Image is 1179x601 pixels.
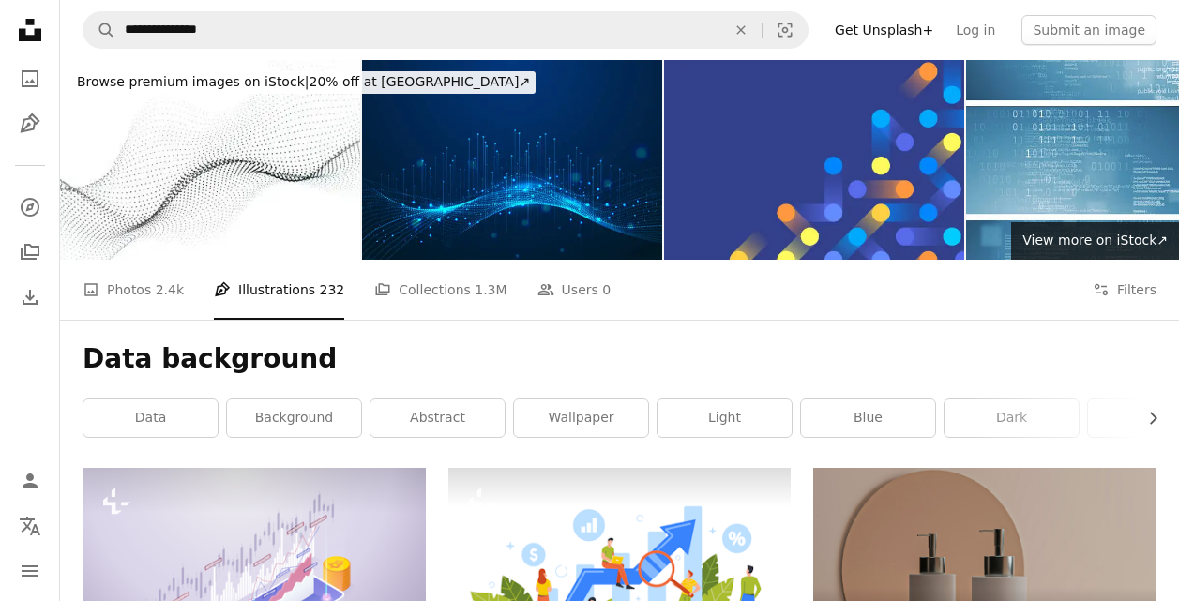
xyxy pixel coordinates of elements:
[156,279,184,300] span: 2.4k
[11,60,49,98] a: Photos
[11,552,49,590] button: Menu
[362,60,662,260] img: Dots and lines penetrate upward through particle trajectory network technology and speed sense ba...
[370,399,505,437] a: abstract
[374,260,506,320] a: Collections 1.3M
[83,12,115,48] button: Search Unsplash
[537,260,612,320] a: Users 0
[83,574,426,591] a: Businessman buy and Sell bitcoin on smart phone and labtop with investment online cryptocurrency....
[602,279,611,300] span: 0
[11,105,49,143] a: Illustrations
[11,278,49,316] a: Download History
[475,279,506,300] span: 1.3M
[1021,15,1156,45] button: Submit an image
[77,74,530,89] span: 20% off at [GEOGRAPHIC_DATA] ↗
[11,462,49,500] a: Log in / Sign up
[448,556,792,573] a: Business Characters Stand Around Huge Growing Analytics Arrow Graph. Analysing Big Financial Data...
[11,188,49,226] a: Explore
[801,399,935,437] a: blue
[83,11,809,49] form: Find visuals sitewide
[945,15,1006,45] a: Log in
[1022,233,1168,248] span: View more on iStock ↗
[514,399,648,437] a: wallpaper
[720,12,762,48] button: Clear
[11,233,49,271] a: Collections
[824,15,945,45] a: Get Unsplash+
[664,60,964,260] img: Modern Connection AI Circuit Digital Data Abstract Background
[227,399,361,437] a: background
[83,399,218,437] a: data
[83,342,1156,376] h1: Data background
[1093,260,1156,320] button: Filters
[1011,222,1179,260] a: View more on iStock↗
[658,399,792,437] a: light
[60,60,360,260] img: Abstract black energy waves from dotted line particles with blur effect on trasnparent white back...
[77,74,309,89] span: Browse premium images on iStock |
[83,260,184,320] a: Photos 2.4k
[945,399,1079,437] a: dark
[763,12,808,48] button: Visual search
[1136,399,1156,437] button: scroll list to the right
[11,507,49,545] button: Language
[60,60,547,105] a: Browse premium images on iStock|20% off at [GEOGRAPHIC_DATA]↗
